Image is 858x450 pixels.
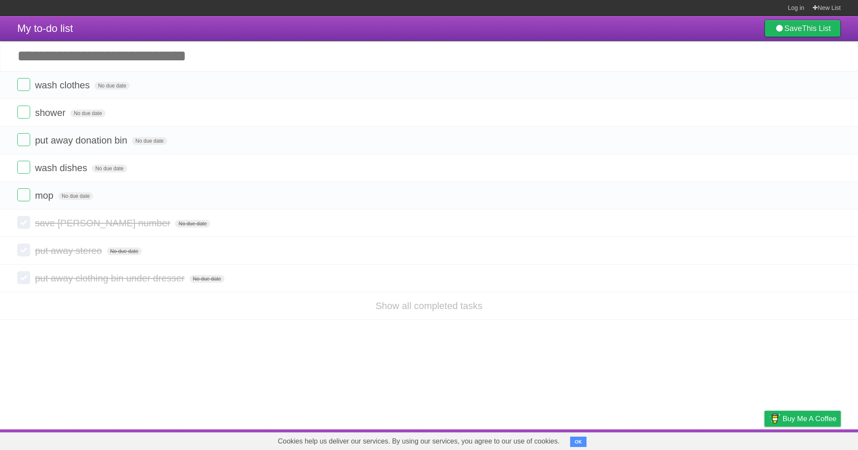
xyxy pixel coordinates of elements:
[17,188,30,201] label: Done
[570,437,587,447] button: OK
[753,431,776,448] a: Privacy
[190,275,225,283] span: No due date
[764,411,841,427] a: Buy me a coffee
[92,165,127,172] span: No due date
[35,245,104,256] span: put away stereo
[17,244,30,256] label: Done
[375,300,482,311] a: Show all completed tasks
[35,273,187,284] span: put away clothing bin under dresser
[17,22,73,34] span: My to-do list
[17,161,30,174] label: Done
[17,133,30,146] label: Done
[94,82,129,90] span: No due date
[17,78,30,91] label: Done
[107,247,142,255] span: No due date
[35,162,89,173] span: wash dishes
[769,411,780,426] img: Buy me a coffee
[17,106,30,119] label: Done
[35,107,68,118] span: shower
[802,24,831,33] b: This List
[678,431,713,448] a: Developers
[70,109,105,117] span: No due date
[786,431,841,448] a: Suggest a feature
[724,431,743,448] a: Terms
[35,80,92,91] span: wash clothes
[17,271,30,284] label: Done
[35,135,129,146] span: put away donation bin
[58,192,93,200] span: No due date
[17,216,30,229] label: Done
[35,190,56,201] span: mop
[783,411,836,426] span: Buy me a coffee
[132,137,167,145] span: No due date
[269,433,568,450] span: Cookies help us deliver our services. By using our services, you agree to our use of cookies.
[35,218,172,228] span: save [PERSON_NAME] number
[764,20,841,37] a: SaveThis List
[650,431,668,448] a: About
[175,220,210,228] span: No due date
